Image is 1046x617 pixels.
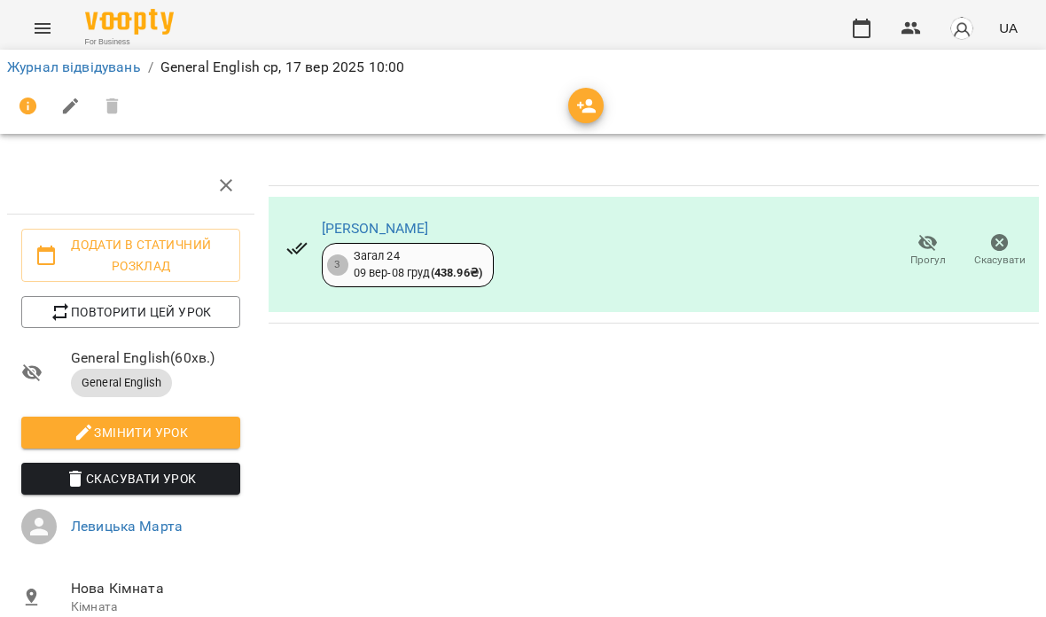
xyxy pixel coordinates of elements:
[21,7,64,50] button: Menu
[71,375,172,391] span: General English
[7,59,141,75] a: Журнал відвідувань
[21,463,240,495] button: Скасувати Урок
[71,578,240,599] span: Нова Кімната
[892,226,964,276] button: Прогул
[7,57,1039,78] nav: breadcrumb
[85,36,174,48] span: For Business
[21,296,240,328] button: Повторити цей урок
[949,16,974,41] img: avatar_s.png
[21,229,240,282] button: Додати в статичний розклад
[148,57,153,78] li: /
[35,301,226,323] span: Повторити цей урок
[964,226,1035,276] button: Скасувати
[35,422,226,443] span: Змінити урок
[71,598,240,616] p: Кімната
[160,57,404,78] p: General English ср, 17 вер 2025 10:00
[35,468,226,489] span: Скасувати Урок
[974,253,1026,268] span: Скасувати
[999,19,1018,37] span: UA
[322,220,429,237] a: [PERSON_NAME]
[71,348,240,369] span: General English ( 60 хв. )
[327,254,348,276] div: 3
[85,9,174,35] img: Voopty Logo
[21,417,240,449] button: Змінити урок
[354,248,482,281] div: Загал 24 09 вер - 08 груд
[431,266,482,279] b: ( 438.96 ₴ )
[992,12,1025,44] button: UA
[910,253,946,268] span: Прогул
[71,518,183,535] a: Левицька Марта
[35,234,226,277] span: Додати в статичний розклад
